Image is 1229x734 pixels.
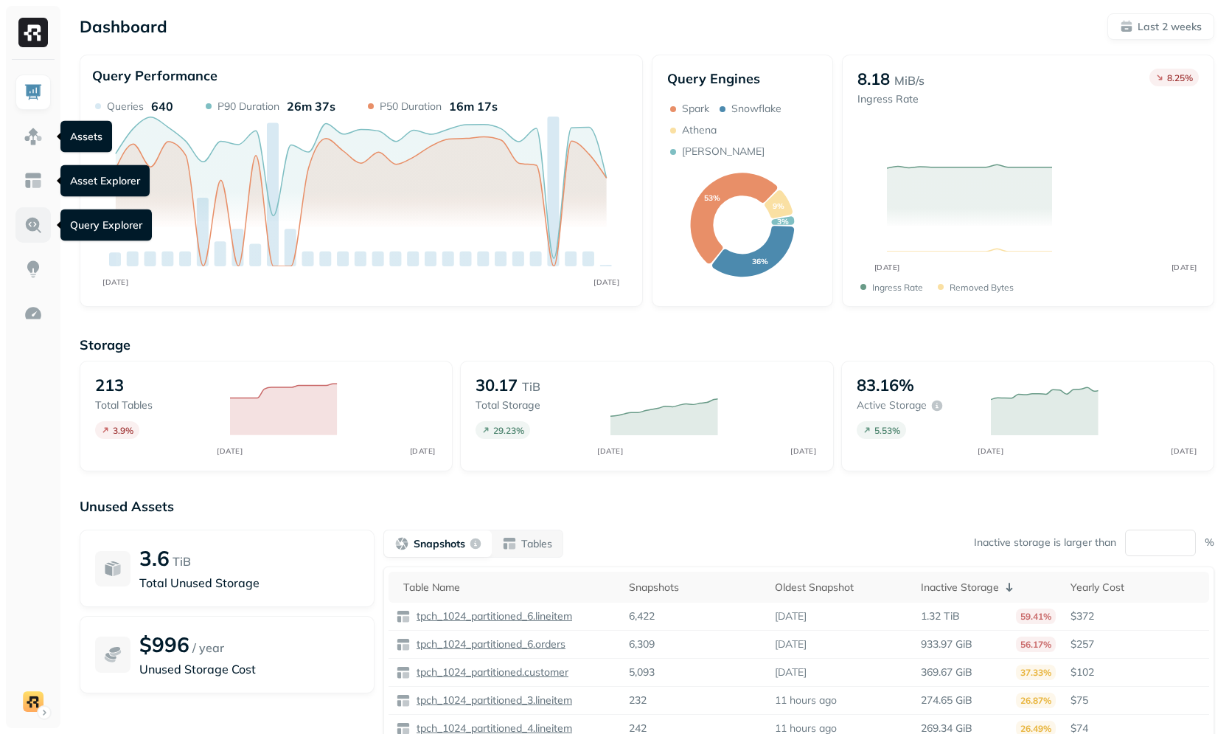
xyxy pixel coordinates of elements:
[92,67,217,84] p: Query Performance
[682,102,709,116] p: Spark
[777,217,789,226] text: 3%
[1107,13,1214,40] button: Last 2 weeks
[139,574,359,592] p: Total Unused Storage
[1016,693,1056,708] p: 26.87%
[1016,637,1056,652] p: 56.17%
[80,16,167,37] p: Dashboard
[1171,263,1197,272] tspan: [DATE]
[593,277,619,286] tspan: [DATE]
[1070,693,1202,707] p: $75
[872,282,923,293] p: Ingress Rate
[629,665,655,679] p: 5,093
[1167,72,1193,83] p: 8.25 %
[775,693,837,707] p: 11 hours ago
[24,127,43,146] img: Assets
[414,693,572,707] p: tpch_1024_partitioned_3.lineitem
[113,425,133,436] p: 3.9 %
[682,145,765,159] p: [PERSON_NAME]
[60,121,112,153] div: Assets
[23,691,43,712] img: demo
[775,637,807,651] p: [DATE]
[414,609,572,623] p: tpch_1024_partitioned_6.lineitem
[1070,637,1202,651] p: $257
[173,553,191,570] p: TiB
[629,581,760,595] div: Snapshots
[411,637,565,651] a: tpch_1024_partitioned_6.orders
[894,72,925,89] p: MiB/s
[476,375,518,395] p: 30.17
[107,100,144,114] p: Queries
[414,637,565,651] p: tpch_1024_partitioned_6.orders
[1070,581,1202,595] div: Yearly Cost
[1138,20,1202,34] p: Last 2 weeks
[950,282,1014,293] p: Removed bytes
[775,609,807,623] p: [DATE]
[521,537,552,551] p: Tables
[1070,609,1202,623] p: $372
[974,536,1116,550] p: Inactive storage is larger than
[773,201,784,211] text: 9%
[790,446,816,455] tspan: [DATE]
[493,425,524,436] p: 29.23 %
[411,665,568,679] a: tpch_1024_partitioned.customer
[102,277,128,286] tspan: [DATE]
[921,693,972,707] p: 274.65 GiB
[24,171,43,190] img: Asset Explorer
[921,581,999,595] p: Inactive Storage
[410,446,436,455] tspan: [DATE]
[287,99,335,114] p: 26m 37s
[139,631,189,657] p: $996
[411,693,572,707] a: tpch_1024_partitioned_3.lineitem
[60,210,152,241] div: Query Explorer
[24,260,43,279] img: Insights
[874,263,900,272] tspan: [DATE]
[629,609,655,623] p: 6,422
[449,99,498,114] p: 16m 17s
[682,123,717,137] p: Athena
[978,446,1004,455] tspan: [DATE]
[60,165,150,197] div: Asset Explorer
[192,639,224,657] p: / year
[857,69,890,89] p: 8.18
[95,375,124,395] p: 213
[414,537,465,551] p: Snapshots
[217,446,243,455] tspan: [DATE]
[1016,665,1056,680] p: 37.33%
[24,304,43,323] img: Optimization
[1016,609,1056,624] p: 59.41%
[522,378,540,395] p: TiB
[396,609,411,624] img: table
[921,665,972,679] p: 369.67 GiB
[775,665,807,679] p: [DATE]
[476,398,596,412] p: Total storage
[396,693,411,708] img: table
[1070,665,1202,679] p: $102
[857,398,927,412] p: Active storage
[411,609,572,623] a: tpch_1024_partitioned_6.lineitem
[921,637,972,651] p: 933.97 GiB
[731,102,781,116] p: Snowflake
[1205,536,1214,550] p: %
[874,425,900,436] p: 5.53 %
[139,545,170,571] p: 3.6
[217,100,279,114] p: P90 Duration
[751,257,767,266] text: 36%
[667,70,818,87] p: Query Engines
[403,581,614,595] div: Table Name
[95,398,215,412] p: Total tables
[1171,446,1197,455] tspan: [DATE]
[921,609,960,623] p: 1.32 TiB
[414,665,568,679] p: tpch_1024_partitioned.customer
[629,693,647,707] p: 232
[857,92,925,106] p: Ingress Rate
[857,375,914,395] p: 83.16%
[629,637,655,651] p: 6,309
[24,215,43,235] img: Query Explorer
[597,446,623,455] tspan: [DATE]
[139,660,359,678] p: Unused Storage Cost
[80,336,1214,353] p: Storage
[775,581,906,595] div: Oldest Snapshot
[18,18,48,47] img: Ryft
[151,99,173,114] p: 640
[396,665,411,680] img: table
